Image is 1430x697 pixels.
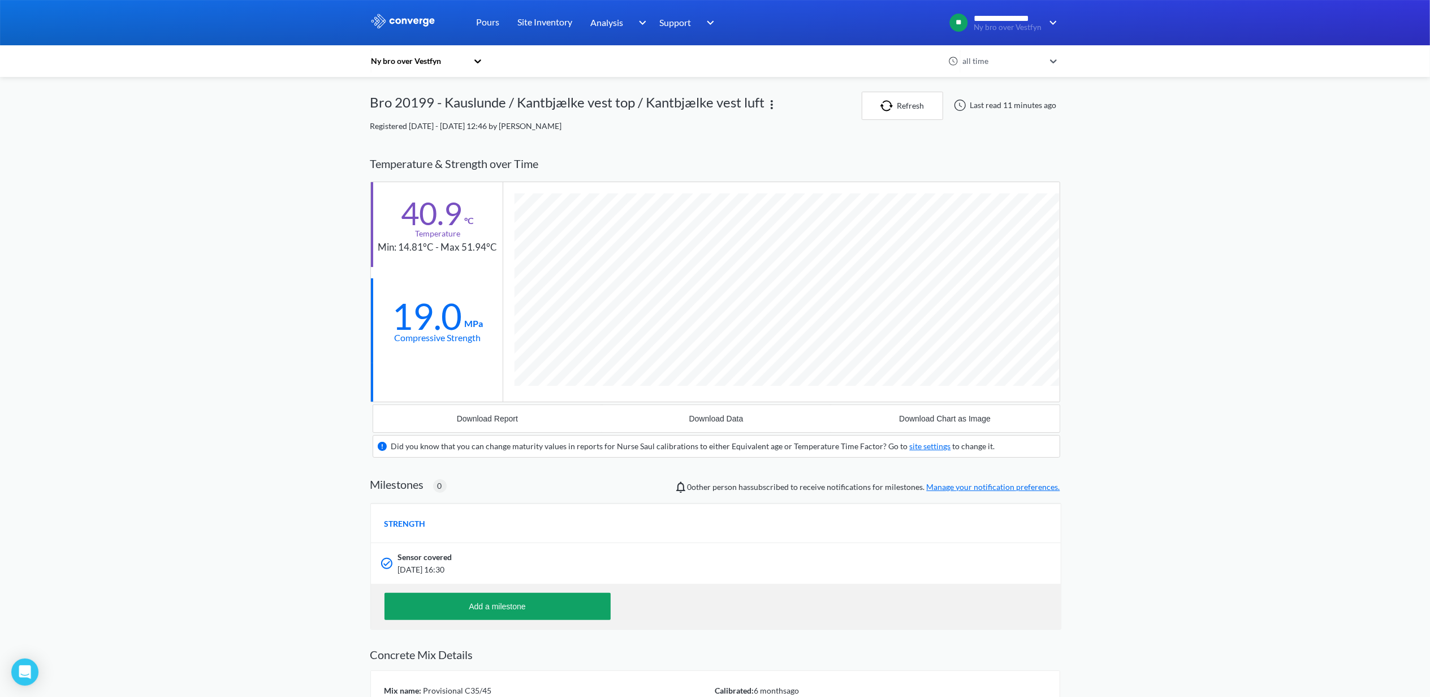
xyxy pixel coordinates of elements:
img: more.svg [765,98,779,111]
div: Min: 14.81°C - Max 51.94°C [378,240,498,255]
h2: Concrete Mix Details [370,648,1060,661]
div: Ny bro over Vestfyn [370,55,468,67]
div: Last read 11 minutes ago [948,98,1060,112]
div: Open Intercom Messenger [11,659,38,686]
span: 0 other [688,482,711,492]
div: Compressive Strength [395,330,481,345]
div: Download Report [457,414,518,423]
div: Download Chart as Image [899,414,991,423]
div: 40.9 [401,199,463,227]
span: Ny bro over Vestfyn [974,23,1042,32]
span: Provisional C35/45 [422,686,492,695]
div: Bro 20199 - Kauslunde / Kantbjælke vest top / Kantbjælke vest luft [370,92,765,120]
div: Temperature [415,227,460,240]
a: Manage your notification preferences. [927,482,1060,492]
span: 0 [438,480,442,492]
span: Mix name: [384,686,422,695]
img: downArrow.svg [631,16,649,29]
img: notifications-icon.svg [674,480,688,494]
div: 19.0 [392,302,463,330]
div: Did you know that you can change maturity values in reports for Nurse Saul calibrations to either... [391,440,995,453]
div: Download Data [689,414,744,423]
img: icon-clock.svg [948,56,958,66]
div: Temperature & Strength over Time [370,146,1060,182]
button: Download Data [602,405,831,432]
span: Support [660,15,692,29]
span: Registered [DATE] - [DATE] 12:46 by [PERSON_NAME] [370,121,562,131]
span: STRENGTH [384,518,426,530]
img: icon-refresh.svg [880,100,897,111]
img: logo_ewhite.svg [370,14,436,28]
span: Sensor covered [398,551,452,563]
button: Download Report [373,405,602,432]
span: 6 months ago [754,686,800,695]
h2: Milestones [370,477,424,491]
div: all time [960,55,1044,67]
span: Analysis [591,15,624,29]
span: person has subscribed to receive notifications for milestones. [688,481,1060,493]
img: downArrow.svg [1042,16,1060,29]
span: Calibrated: [715,686,754,695]
button: Add a milestone [384,593,611,620]
a: site settings [910,441,951,451]
span: [DATE] 16:30 [398,563,910,576]
img: downArrow.svg [699,16,718,29]
button: Download Chart as Image [831,405,1060,432]
button: Refresh [862,92,943,120]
